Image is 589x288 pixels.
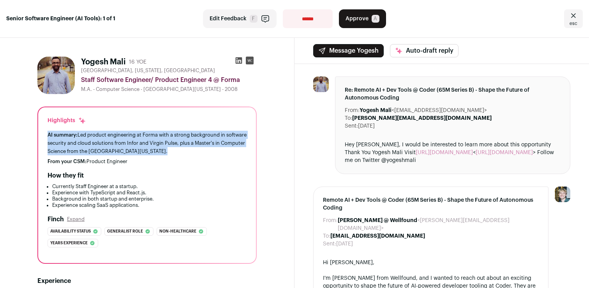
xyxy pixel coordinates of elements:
span: AI summary: [48,132,78,137]
a: Close [564,9,583,28]
span: Re: Remote AI + Dev Tools @ Coder (65M Series B) - Shape the Future of Autonomous Coding [345,86,561,102]
span: A [372,15,379,23]
a: [URL][DOMAIN_NAME] [476,150,533,155]
div: Staff Software Engineer/ Product Engineer 4 @ Forma [81,75,257,85]
li: Experience scaling SaaS applications. [52,202,247,208]
b: [EMAIL_ADDRESS][DOMAIN_NAME] [330,233,425,239]
dd: [DATE] [336,240,353,248]
button: Approve A [339,9,386,28]
b: [PERSON_NAME][EMAIL_ADDRESS][DOMAIN_NAME] [352,116,492,121]
div: Highlights [48,117,86,124]
a: [URL][DOMAIN_NAME] [416,150,473,155]
dt: Sent: [323,240,336,248]
div: Led product engineering at Forma with a strong background in software security and cloud solution... [48,131,247,155]
dt: From: [345,107,360,114]
b: [PERSON_NAME] @ Wellfound [338,218,417,223]
dt: To: [345,114,352,122]
strong: Senior Software Engineer (AI Tools): 1 of 1 [6,15,115,23]
img: f75a810f51ca7a4cbc9407e0eca5eaa08fe00bb9e89dc9374995fc5319894a35 [313,76,329,92]
span: F [250,15,257,23]
div: Hey [PERSON_NAME], I would be interested to learn more about this opportunity Thank You Yogesh Ma... [345,141,561,164]
span: Remote AI + Dev Tools @ Coder (65M Series B) - Shape the Future of Autonomous Coding [323,196,539,212]
span: Non-healthcare [159,228,196,235]
li: Background in both startup and enterprise. [52,196,247,202]
span: Generalist role [107,228,143,235]
dd: <[PERSON_NAME][EMAIL_ADDRESS][DOMAIN_NAME]> [338,217,539,232]
dt: Sent: [345,122,358,130]
img: 6494470-medium_jpg [555,187,570,202]
h1: Yogesh Mali [81,57,126,68]
span: Availability status [50,228,91,235]
h2: Finch [48,215,64,224]
span: Years experience [50,239,88,247]
div: Hi [PERSON_NAME], [323,259,539,267]
button: Edit Feedback F [203,9,277,28]
span: Edit Feedback [210,15,247,23]
button: Message Yogesh [313,44,384,57]
span: From your CSM: [48,159,86,164]
li: Experience with TypeScript and React.js. [52,190,247,196]
b: Yogesh Mali [360,108,391,113]
img: f75a810f51ca7a4cbc9407e0eca5eaa08fe00bb9e89dc9374995fc5319894a35 [37,57,75,94]
div: 16 YOE [129,58,146,66]
li: Currently Staff Engineer at a startup. [52,183,247,190]
dd: <[EMAIL_ADDRESS][DOMAIN_NAME]> [360,107,487,114]
div: M.A. - Computer Science - [GEOGRAPHIC_DATA][US_STATE] - 2008 [81,86,257,92]
dd: [DATE] [358,122,375,130]
span: [GEOGRAPHIC_DATA], [US_STATE], [GEOGRAPHIC_DATA] [81,68,215,74]
dt: From: [323,217,338,232]
span: esc [570,20,577,27]
h2: Experience [37,276,257,286]
button: Auto-draft reply [390,44,459,57]
div: Product Engineer [48,158,247,165]
h2: How they fit [48,171,84,180]
button: Expand [67,216,85,222]
dt: To: [323,232,330,240]
span: Approve [346,15,369,23]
